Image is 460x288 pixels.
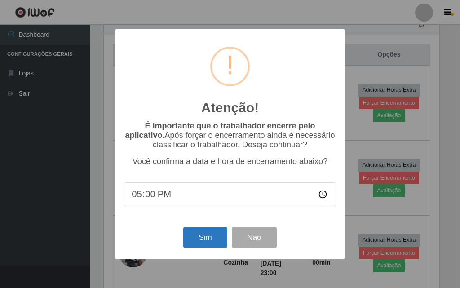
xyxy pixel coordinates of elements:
p: Após forçar o encerramento ainda é necessário classificar o trabalhador. Deseja continuar? [124,121,336,150]
p: Você confirma a data e hora de encerramento abaixo? [124,157,336,166]
h2: Atenção! [201,100,259,116]
b: É importante que o trabalhador encerre pelo aplicativo. [125,121,315,140]
button: Não [232,227,276,248]
button: Sim [183,227,227,248]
